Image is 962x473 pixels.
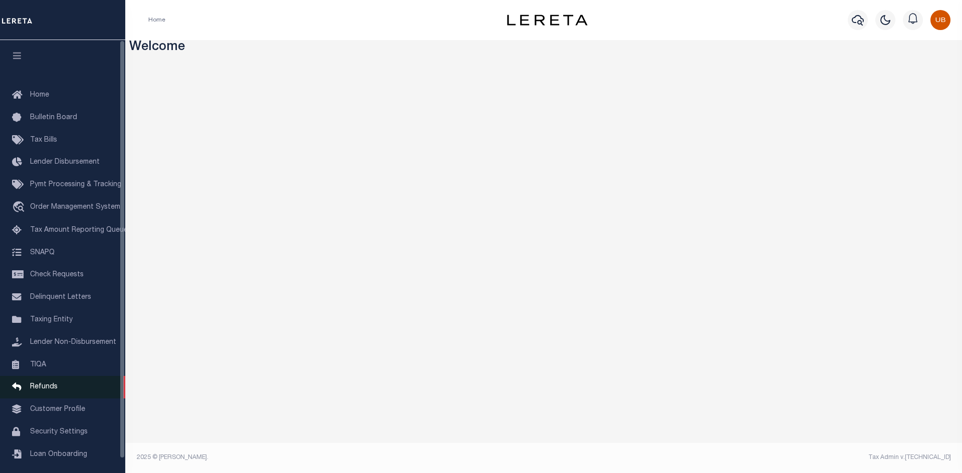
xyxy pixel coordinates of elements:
span: Order Management System [30,204,120,211]
span: Delinquent Letters [30,294,91,301]
span: Pymt Processing & Tracking [30,181,121,188]
span: Customer Profile [30,406,85,413]
span: Tax Bills [30,137,57,144]
span: Loan Onboarding [30,451,87,458]
span: Taxing Entity [30,316,73,323]
h3: Welcome [129,40,958,56]
li: Home [148,16,165,25]
span: Lender Non-Disbursement [30,339,116,346]
span: Check Requests [30,271,84,278]
span: Tax Amount Reporting Queue [30,227,128,234]
span: Home [30,92,49,99]
img: logo-dark.svg [507,15,587,26]
div: Tax Admin v.[TECHNICAL_ID] [551,453,951,462]
span: Bulletin Board [30,114,77,121]
span: TIQA [30,361,46,368]
span: Lender Disbursement [30,159,100,166]
span: Refunds [30,383,58,390]
span: SNAPQ [30,249,55,256]
span: Security Settings [30,428,88,435]
img: svg+xml;base64,PHN2ZyB4bWxucz0iaHR0cDovL3d3dy53My5vcmcvMjAwMC9zdmciIHBvaW50ZXItZXZlbnRzPSJub25lIi... [930,10,950,30]
div: 2025 © [PERSON_NAME]. [129,453,544,462]
i: travel_explore [12,201,28,214]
